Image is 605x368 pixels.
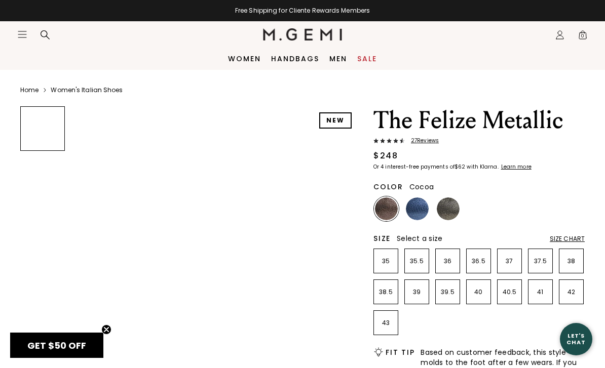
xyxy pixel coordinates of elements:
img: Sapphire [406,197,429,220]
a: Home [20,86,39,94]
div: NEW [319,112,352,129]
img: The Felize Metallic [21,155,64,199]
span: GET $50 OFF [27,339,86,352]
div: Let's Chat [560,333,592,345]
klarna-placement-style-body: with Klarna [467,163,500,171]
p: 41 [528,288,552,296]
div: $248 [373,150,398,162]
div: Size Chart [550,235,585,243]
p: 39 [405,288,429,296]
a: Sale [357,55,377,63]
img: Cocoa [375,197,398,220]
p: 36.5 [467,257,490,265]
div: GET $50 OFFClose teaser [10,333,103,358]
h1: The Felize Metallic [373,106,585,135]
h2: Fit Tip [386,348,414,356]
p: 37 [498,257,521,265]
p: 38 [559,257,583,265]
a: Learn more [500,164,532,170]
p: 37.5 [528,257,552,265]
p: 43 [374,319,398,327]
button: Open site menu [17,29,27,39]
span: 0 [578,32,588,42]
p: 40.5 [498,288,521,296]
klarna-placement-style-cta: Learn more [501,163,532,171]
a: Handbags [271,55,319,63]
p: 35 [374,257,398,265]
a: Women [228,55,261,63]
klarna-placement-style-amount: $62 [455,163,465,171]
p: 35.5 [405,257,429,265]
p: 40 [467,288,490,296]
span: Cocoa [409,182,434,192]
p: 42 [559,288,583,296]
p: 36 [436,257,460,265]
img: The Felize Metallic [21,301,64,344]
img: The Felize Metallic [21,203,64,247]
span: Select a size [397,233,442,243]
h2: Color [373,183,403,191]
h2: Size [373,234,391,242]
span: 27 Review s [405,138,439,144]
p: 39.5 [436,288,460,296]
klarna-placement-style-body: Or 4 interest-free payments of [373,163,455,171]
p: 38.5 [374,288,398,296]
img: The Felize Metallic [21,252,64,296]
a: Women's Italian Shoes [51,86,123,94]
a: Men [329,55,347,63]
button: Close teaser [101,324,111,335]
a: 27Reviews [373,138,585,146]
img: Dark Gunmetal [437,197,460,220]
img: M.Gemi [263,28,343,40]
